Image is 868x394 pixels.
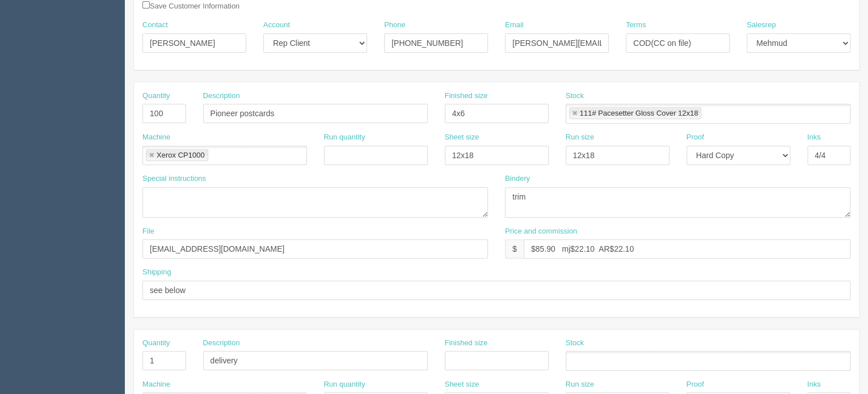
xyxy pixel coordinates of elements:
[142,173,206,184] label: Special instructions
[142,379,170,390] label: Machine
[384,20,406,31] label: Phone
[807,379,821,390] label: Inks
[807,132,821,143] label: Inks
[445,132,479,143] label: Sheet size
[142,226,154,237] label: File
[203,91,240,101] label: Description
[142,91,170,101] label: Quantity
[142,20,168,31] label: Contact
[445,91,488,101] label: Finished size
[566,338,584,349] label: Stock
[566,91,584,101] label: Stock
[203,338,240,349] label: Description
[686,379,704,390] label: Proof
[505,239,524,259] div: $
[747,20,776,31] label: Salesrep
[324,132,365,143] label: Run quantity
[626,20,646,31] label: Terms
[580,109,698,117] div: 111# Pacesetter Gloss Cover 12x18
[445,338,488,349] label: Finished size
[566,379,595,390] label: Run size
[324,379,365,390] label: Run quantity
[157,151,205,159] div: Xerox CP1000
[505,226,577,237] label: Price and commission
[505,20,524,31] label: Email
[263,20,290,31] label: Account
[686,132,704,143] label: Proof
[142,132,170,143] label: Machine
[505,187,850,218] textarea: trim
[142,338,170,349] label: Quantity
[445,379,479,390] label: Sheet size
[142,267,171,278] label: Shipping
[566,132,595,143] label: Run size
[505,173,530,184] label: Bindery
